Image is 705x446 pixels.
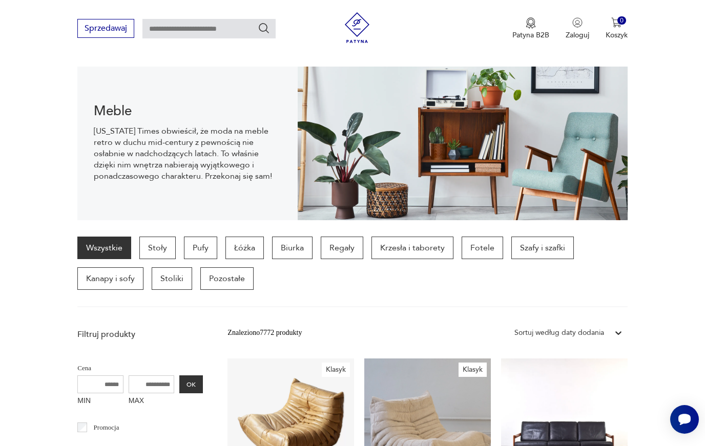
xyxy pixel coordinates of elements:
[342,12,372,43] img: Patyna - sklep z meblami i dekoracjami vintage
[566,17,589,40] button: Zaloguj
[77,329,203,340] p: Filtruj produkty
[512,17,549,40] a: Ikona medaluPatyna B2B
[94,105,281,117] h1: Meble
[129,393,175,410] label: MAX
[572,17,583,28] img: Ikonka użytkownika
[670,405,699,434] iframe: Smartsupp widget button
[606,30,628,40] p: Koszyk
[617,16,626,25] div: 0
[227,327,302,338] div: Znaleziono 7772 produkty
[321,237,363,259] a: Regały
[77,26,134,33] a: Sprzedawaj
[526,17,536,29] img: Ikona medalu
[94,125,281,182] p: [US_STATE] Times obwieścił, że moda na meble retro w duchu mid-century z pewnością nie osłabnie w...
[200,267,254,290] a: Pozostałe
[566,30,589,40] p: Zaloguj
[371,237,453,259] a: Krzesła i taborety
[77,237,131,259] a: Wszystkie
[152,267,192,290] a: Stoliki
[512,30,549,40] p: Patyna B2B
[611,17,621,28] img: Ikona koszyka
[462,237,503,259] a: Fotele
[184,237,217,259] a: Pufy
[272,237,313,259] a: Biurka
[512,17,549,40] button: Patyna B2B
[514,327,604,338] div: Sortuj według daty dodania
[606,17,628,40] button: 0Koszyk
[77,393,123,410] label: MIN
[298,67,628,220] img: Meble
[511,237,574,259] a: Szafy i szafki
[179,375,203,393] button: OK
[77,19,134,38] button: Sprzedawaj
[77,363,203,374] p: Cena
[77,267,143,290] a: Kanapy i sofy
[258,22,270,34] button: Szukaj
[139,237,176,259] a: Stoły
[94,422,119,433] p: Promocja
[225,237,264,259] a: Łóżka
